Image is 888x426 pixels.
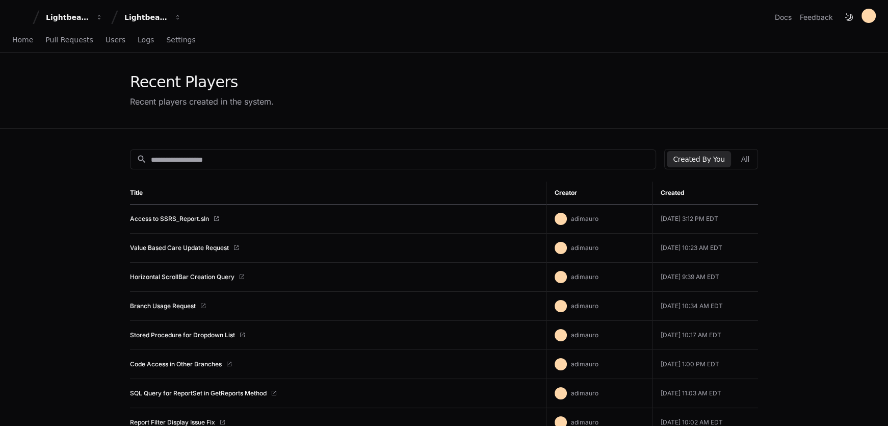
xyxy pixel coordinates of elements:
th: Title [130,182,546,205]
button: Lightbeam Health Solutions [120,8,186,27]
a: Horizontal ScrollBar Creation Query [130,273,234,281]
span: adimauro [571,418,598,426]
a: Users [106,29,125,52]
mat-icon: search [137,154,147,164]
th: Creator [546,182,652,205]
a: Branch Usage Request [130,302,196,310]
div: Recent players created in the system. [130,95,274,108]
span: adimauro [571,215,598,222]
div: Lightbeam Health Solutions [124,12,168,22]
button: Created By You [667,151,730,167]
a: Docs [775,12,792,22]
th: Created [652,182,758,205]
button: Lightbeam Health [42,8,107,27]
button: Feedback [800,12,833,22]
div: Lightbeam Health [46,12,90,22]
span: Settings [166,37,195,43]
button: All [735,151,755,167]
td: [DATE] 3:12 PM EDT [652,205,758,234]
a: Stored Procedure for Dropdown List [130,331,235,339]
a: Home [12,29,33,52]
a: Logs [138,29,154,52]
a: Code Access in Other Branches [130,360,222,368]
a: Settings [166,29,195,52]
span: Users [106,37,125,43]
span: adimauro [571,244,598,252]
td: [DATE] 11:03 AM EDT [652,379,758,408]
a: SQL Query for ReportSet in GetReports Method [130,389,267,397]
td: [DATE] 10:17 AM EDT [652,321,758,350]
a: Access to SSRS_Report.sln [130,215,209,223]
span: adimauro [571,273,598,281]
span: adimauro [571,389,598,397]
td: [DATE] 9:39 AM EDT [652,263,758,292]
span: Pull Requests [45,37,93,43]
div: Recent Players [130,73,274,91]
span: Logs [138,37,154,43]
span: adimauro [571,360,598,368]
td: [DATE] 1:00 PM EDT [652,350,758,379]
a: Pull Requests [45,29,93,52]
td: [DATE] 10:23 AM EDT [652,234,758,263]
span: adimauro [571,302,598,310]
a: Value Based Care Update Request [130,244,229,252]
td: [DATE] 10:34 AM EDT [652,292,758,321]
span: adimauro [571,331,598,339]
span: Home [12,37,33,43]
